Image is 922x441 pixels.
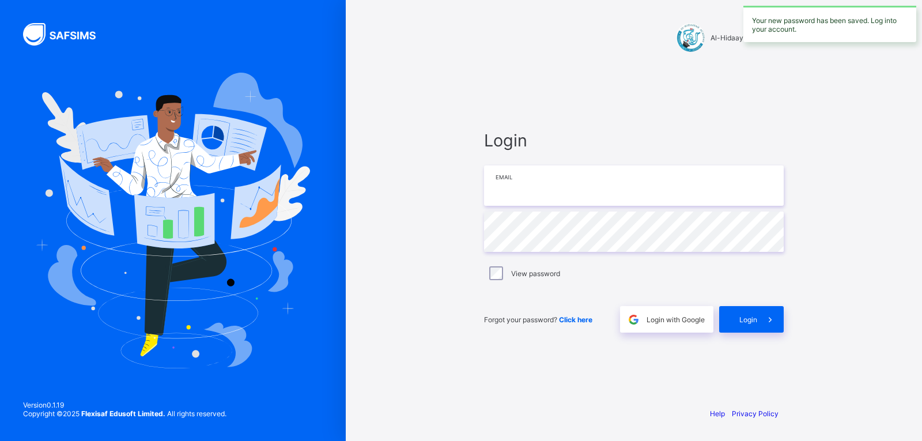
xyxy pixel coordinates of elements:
span: Login [484,130,784,150]
img: SAFSIMS Logo [23,23,109,46]
div: Your new password has been saved. Log into your account. [743,6,916,42]
label: View password [511,269,560,278]
span: Login with Google [647,315,705,324]
span: Forgot your password? [484,315,592,324]
a: Privacy Policy [732,409,779,418]
a: Help [710,409,725,418]
img: google.396cfc9801f0270233282035f929180a.svg [627,313,640,326]
img: Hero Image [36,73,310,368]
span: Al-Hidaayah Academy [711,33,784,42]
strong: Flexisaf Edusoft Limited. [81,409,165,418]
span: Version 0.1.19 [23,401,226,409]
a: Click here [559,315,592,324]
span: Login [739,315,757,324]
span: Copyright © 2025 All rights reserved. [23,409,226,418]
